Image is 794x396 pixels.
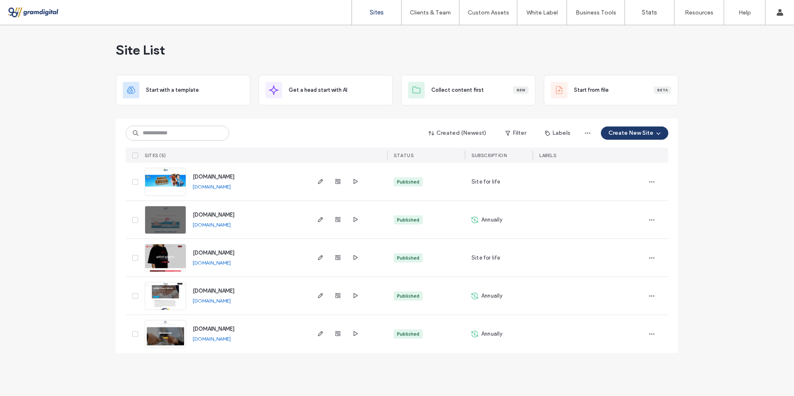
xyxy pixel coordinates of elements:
[642,8,657,17] label: Stats
[193,260,231,266] a: [DOMAIN_NAME]
[513,86,529,94] div: New
[739,8,751,17] label: Help
[146,86,199,94] span: Start with a template
[654,86,671,94] div: Beta
[471,178,500,186] span: Site for life
[397,254,419,262] div: Published
[397,216,419,224] div: Published
[193,336,231,342] a: [DOMAIN_NAME]
[397,292,419,300] div: Published
[471,153,507,158] span: SUBSCRIPTION
[397,178,419,186] div: Published
[193,325,234,332] a: [DOMAIN_NAME]
[481,216,503,224] span: Annually
[193,173,234,180] a: [DOMAIN_NAME]
[370,8,384,17] label: Sites
[145,153,166,158] span: SITES (5)
[685,8,713,17] label: Resources
[401,75,536,105] div: Collect content firstNew
[193,184,231,190] a: [DOMAIN_NAME]
[394,153,414,158] span: STATUS
[116,42,165,58] span: Site List
[601,126,668,140] button: Create New Site
[116,75,250,105] div: Start with a template
[576,8,616,17] label: Business Tools
[193,288,234,294] span: [DOMAIN_NAME]
[258,75,393,105] div: Get a head start with AI
[193,174,234,180] span: [DOMAIN_NAME]
[539,153,556,158] span: LABELS
[526,8,558,17] label: White Label
[193,222,231,228] a: [DOMAIN_NAME]
[193,249,234,256] a: [DOMAIN_NAME]
[193,212,234,218] span: [DOMAIN_NAME]
[421,126,494,140] button: Created (Newest)
[574,86,609,94] span: Start from file
[481,330,503,338] span: Annually
[289,86,347,94] span: Get a head start with AI
[431,86,484,94] span: Collect content first
[410,8,451,17] label: Clients & Team
[544,75,678,105] div: Start from fileBeta
[193,211,234,218] a: [DOMAIN_NAME]
[497,126,534,140] button: Filter
[193,298,231,304] a: [DOMAIN_NAME]
[471,254,500,262] span: Site for life
[468,8,509,17] label: Custom Assets
[193,326,234,332] span: [DOMAIN_NAME]
[193,250,234,256] span: [DOMAIN_NAME]
[481,292,503,300] span: Annually
[397,330,419,338] div: Published
[538,126,578,140] button: Labels
[193,287,234,294] a: [DOMAIN_NAME]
